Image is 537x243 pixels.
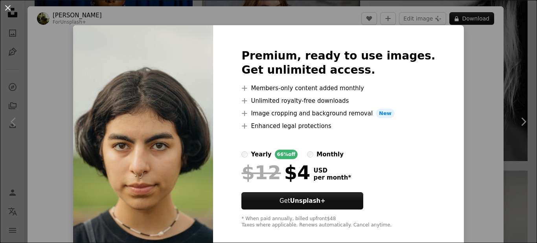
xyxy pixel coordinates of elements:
strong: Unsplash+ [290,197,326,204]
li: Image cropping and background removal [241,109,435,118]
li: Unlimited royalty-free downloads [241,96,435,106]
span: New [376,109,395,118]
div: monthly [316,150,344,159]
span: per month * [313,174,351,181]
div: $4 [241,162,310,183]
input: yearly66%off [241,151,248,158]
span: $12 [241,162,281,183]
div: 66% off [275,150,298,159]
div: * When paid annually, billed upfront $48 Taxes where applicable. Renews automatically. Cancel any... [241,216,435,228]
button: GetUnsplash+ [241,192,363,210]
li: Enhanced legal protections [241,121,435,131]
span: USD [313,167,351,174]
h2: Premium, ready to use images. Get unlimited access. [241,49,435,77]
div: yearly [251,150,271,159]
li: Members-only content added monthly [241,83,435,93]
input: monthly [307,151,313,158]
